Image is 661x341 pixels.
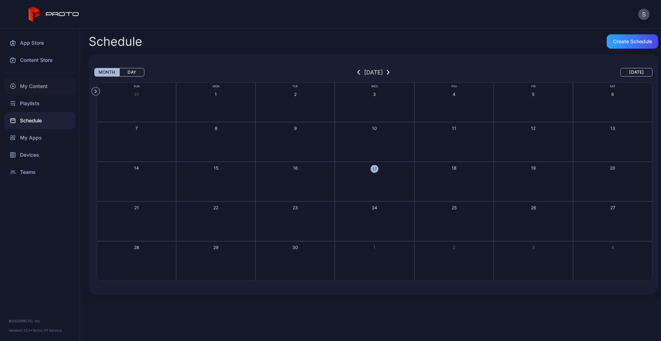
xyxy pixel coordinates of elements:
[9,328,32,332] span: Version 1.13.1 •
[97,201,176,241] button: 21
[620,68,652,77] button: [DATE]
[215,125,217,131] div: 8
[176,201,255,241] button: 22
[452,205,457,211] div: 25
[335,122,414,162] button: 10
[255,162,335,201] button: 16
[573,201,652,241] button: 27
[414,84,494,89] div: Thu
[573,122,652,162] button: 13
[532,244,535,250] div: 3
[255,82,335,122] button: 2
[294,91,297,97] div: 2
[214,165,218,171] div: 15
[94,68,119,77] button: Month
[335,162,414,201] button: 17
[134,91,139,97] div: 31
[4,78,75,95] a: My Content
[4,146,75,164] a: Devices
[610,165,615,171] div: 20
[293,205,298,211] div: 23
[453,91,456,97] div: 4
[494,84,573,89] div: Fri
[292,244,298,250] div: 30
[610,205,615,211] div: 27
[4,112,75,129] a: Schedule
[573,241,652,281] button: 4
[414,201,494,241] button: 25
[119,68,144,77] button: Day
[452,165,456,171] div: 18
[134,244,139,250] div: 28
[134,205,139,211] div: 21
[4,52,75,69] a: Content Store
[97,84,176,89] div: Sun
[453,244,455,250] div: 2
[176,84,255,89] div: Mon
[4,95,75,112] a: Playlists
[213,244,218,250] div: 29
[4,164,75,181] a: Teams
[4,129,75,146] a: My Apps
[255,122,335,162] button: 9
[531,125,536,131] div: 12
[494,241,573,281] button: 3
[372,205,377,211] div: 24
[97,162,176,201] button: 14
[255,201,335,241] button: 23
[531,205,536,211] div: 26
[611,91,614,97] div: 6
[176,122,255,162] button: 8
[607,34,658,49] button: Create Schedule
[335,84,414,89] div: Wed
[294,125,297,131] div: 9
[213,205,218,211] div: 22
[414,162,494,201] button: 18
[532,91,535,97] div: 5
[494,162,573,201] button: 19
[364,68,383,77] div: [DATE]
[371,165,378,173] div: 17
[4,34,75,52] a: App Store
[414,82,494,122] button: 4
[134,165,139,171] div: 14
[255,84,335,89] div: Tue
[610,125,615,131] div: 13
[414,241,494,281] button: 2
[494,122,573,162] button: 12
[494,82,573,122] button: 5
[335,82,414,122] button: 3
[414,122,494,162] button: 11
[135,125,138,131] div: 7
[611,244,614,250] div: 4
[89,35,142,48] h2: Schedule
[293,165,298,171] div: 16
[32,328,62,332] a: Terms Of Service
[97,241,176,281] button: 28
[573,84,652,89] div: Sat
[372,125,377,131] div: 10
[638,9,650,20] button: S
[97,122,176,162] button: 7
[373,244,376,250] div: 1
[494,201,573,241] button: 26
[613,39,652,44] div: Create Schedule
[176,162,255,201] button: 15
[176,241,255,281] button: 29
[9,318,71,324] div: © 2025 PROTO, Inc.
[335,241,414,281] button: 1
[97,82,176,122] button: 31
[335,201,414,241] button: 24
[176,82,255,122] button: 1
[215,91,217,97] div: 1
[452,125,456,131] div: 11
[531,165,536,171] div: 19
